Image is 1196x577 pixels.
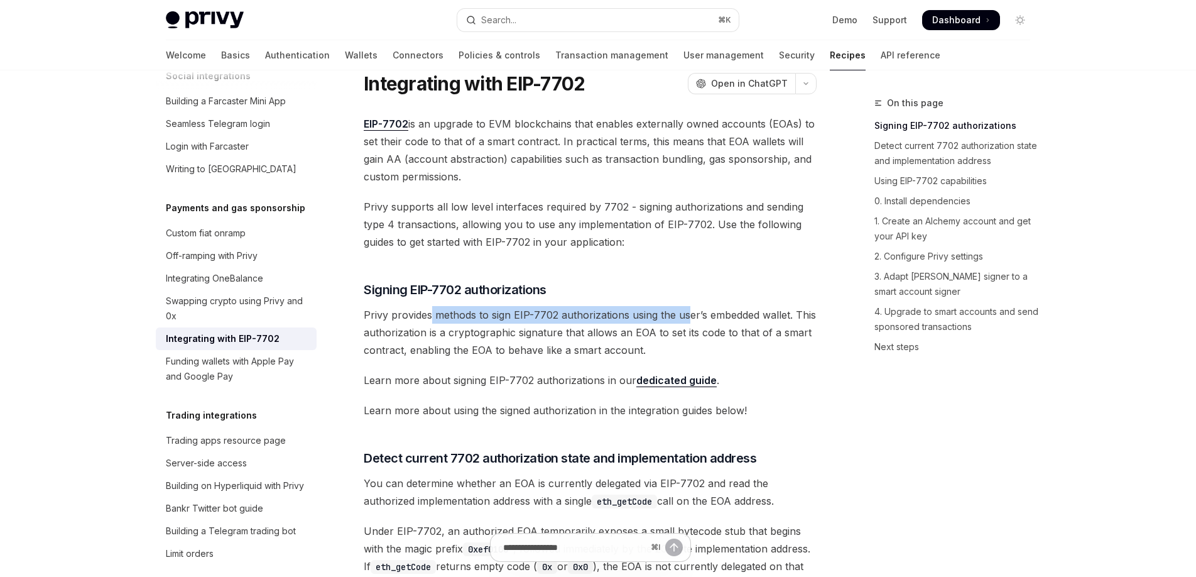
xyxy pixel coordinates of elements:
div: Limit orders [166,546,214,561]
button: Open in ChatGPT [688,73,795,94]
code: eth_getCode [592,495,657,508]
span: Detect current 7702 authorization state and implementation address [364,449,756,467]
a: Trading apps resource page [156,429,317,452]
a: 3. Adapt [PERSON_NAME] signer to a smart account signer [874,267,1040,302]
a: Building a Farcaster Mini App [156,90,317,113]
a: Server-side access [156,452,317,475]
a: Bankr Twitter bot guide [156,497,317,520]
a: Funding wallets with Apple Pay and Google Pay [156,350,317,388]
div: Building a Telegram trading bot [166,524,296,539]
a: Login with Farcaster [156,135,317,158]
span: is an upgrade to EVM blockchains that enables externally owned accounts (EOAs) to set their code ... [364,115,817,185]
div: Building on Hyperliquid with Privy [166,478,304,493]
a: Welcome [166,40,206,70]
a: Policies & controls [459,40,540,70]
span: ⌘ K [718,15,731,25]
span: Open in ChatGPT [711,77,788,90]
span: Signing EIP-7702 authorizations [364,281,546,299]
a: Limit orders [156,542,317,565]
a: Basics [221,40,250,70]
a: Signing EIP-7702 authorizations [874,116,1040,136]
a: Custom fiat onramp [156,222,317,245]
a: Dashboard [922,10,1000,30]
a: API reference [881,40,940,70]
a: Building a Telegram trading bot [156,520,317,542]
button: Toggle dark mode [1010,10,1030,30]
a: Recipes [830,40,866,70]
span: Learn more about using the signed authorization in the integration guides below! [364,402,817,419]
button: Open search [457,9,739,31]
div: Search... [481,13,516,28]
span: Privy supports all low level interfaces required by 7702 - signing authorizations and sending typ... [364,198,817,251]
a: Connectors [393,40,443,70]
h5: Trading integrations [166,408,257,423]
h5: Payments and gas sponsorship [166,201,305,216]
div: Login with Farcaster [166,139,249,154]
div: Building a Farcaster Mini App [166,94,286,109]
a: 1. Create an Alchemy account and get your API key [874,211,1040,246]
input: Ask a question... [503,534,646,561]
a: dedicated guide [636,374,717,387]
a: Security [779,40,815,70]
a: Next steps [874,337,1040,357]
a: Writing to [GEOGRAPHIC_DATA] [156,158,317,180]
span: Learn more about signing EIP-7702 authorizations in our . [364,371,817,389]
div: Seamless Telegram login [166,116,270,131]
a: Seamless Telegram login [156,113,317,135]
a: Integrating with EIP-7702 [156,327,317,350]
a: Transaction management [555,40,668,70]
a: Wallets [345,40,378,70]
div: Integrating with EIP-7702 [166,331,280,346]
div: Trading apps resource page [166,433,286,448]
div: Custom fiat onramp [166,226,246,241]
button: Send message [665,539,683,556]
div: Funding wallets with Apple Pay and Google Pay [166,354,309,384]
div: Writing to [GEOGRAPHIC_DATA] [166,162,296,177]
span: You can determine whether an EOA is currently delegated via EIP-7702 and read the authorized impl... [364,475,817,510]
a: 2. Configure Privy settings [874,246,1040,267]
span: Privy provides methods to sign EIP-7702 authorizations using the user’s embedded wallet. This aut... [364,306,817,359]
a: Using EIP-7702 capabilities [874,171,1040,191]
a: User management [683,40,764,70]
a: Building on Hyperliquid with Privy [156,475,317,497]
img: light logo [166,11,244,29]
div: Integrating OneBalance [166,271,263,286]
div: Off-ramping with Privy [166,248,258,263]
a: Detect current 7702 authorization state and implementation address [874,136,1040,171]
a: 0. Install dependencies [874,191,1040,211]
a: Integrating OneBalance [156,267,317,290]
a: EIP-7702 [364,118,408,131]
a: Demo [832,14,857,26]
a: Authentication [265,40,330,70]
a: Swapping crypto using Privy and 0x [156,290,317,327]
a: Support [873,14,907,26]
a: Off-ramping with Privy [156,245,317,267]
div: Bankr Twitter bot guide [166,501,263,516]
h1: Integrating with EIP-7702 [364,72,585,95]
a: 4. Upgrade to smart accounts and send sponsored transactions [874,302,1040,337]
div: Swapping crypto using Privy and 0x [166,294,309,324]
span: On this page [887,96,943,111]
div: Server-side access [166,456,247,471]
span: Dashboard [932,14,981,26]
